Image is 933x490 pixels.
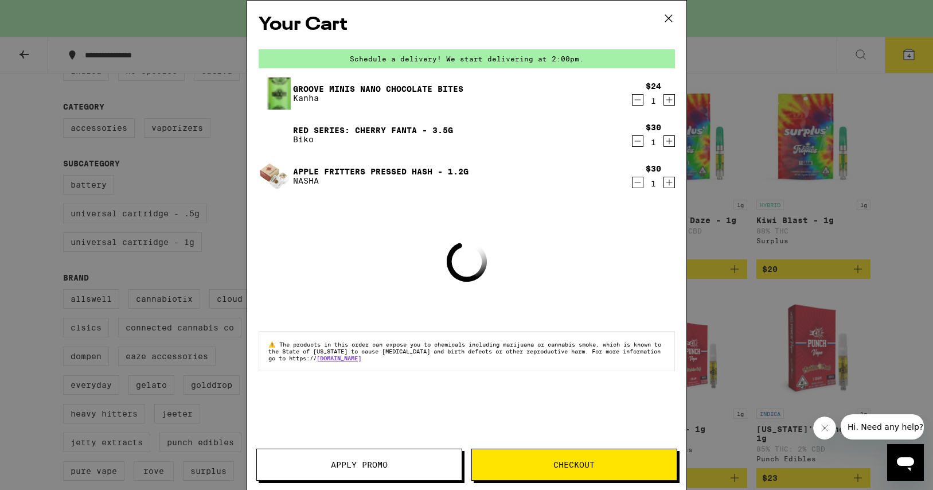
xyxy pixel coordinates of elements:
[293,126,453,135] a: Red Series: Cherry Fanta - 3.5g
[887,444,924,481] iframe: Button to launch messaging window
[259,119,291,151] img: Red Series: Cherry Fanta - 3.5g
[553,461,595,469] span: Checkout
[663,135,675,147] button: Increment
[646,96,661,106] div: 1
[259,53,291,135] img: Groove Minis Nano Chocolate Bites
[663,177,675,188] button: Increment
[331,461,388,469] span: Apply Promo
[317,355,361,361] a: [DOMAIN_NAME]
[268,341,279,348] span: ⚠️
[293,135,453,144] p: Biko
[646,164,661,173] div: $30
[646,138,661,147] div: 1
[268,341,661,361] span: The products in this order can expose you to chemicals including marijuana or cannabis smoke, whi...
[646,179,661,188] div: 1
[256,449,462,481] button: Apply Promo
[293,84,463,94] a: Groove Minis Nano Chocolate Bites
[293,167,469,176] a: Apple Fritters Pressed Hash - 1.2g
[293,94,463,103] p: Kanha
[632,94,643,106] button: Decrement
[259,12,675,38] h2: Your Cart
[813,417,836,440] iframe: Close message
[293,176,469,185] p: NASHA
[632,177,643,188] button: Decrement
[632,135,643,147] button: Decrement
[646,123,661,132] div: $30
[259,49,675,68] div: Schedule a delivery! We start delivering at 2:00pm.
[841,414,924,440] iframe: Message from company
[663,94,675,106] button: Increment
[471,449,677,481] button: Checkout
[259,160,291,192] img: Apple Fritters Pressed Hash - 1.2g
[646,81,661,91] div: $24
